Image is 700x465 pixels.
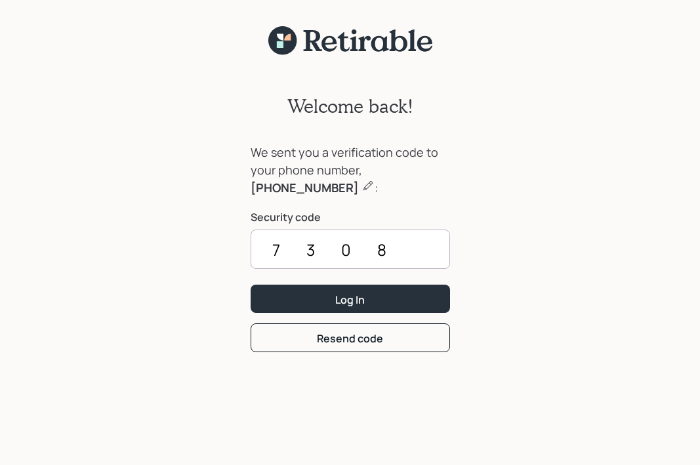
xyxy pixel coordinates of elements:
div: Resend code [317,331,383,346]
label: Security code [251,210,450,224]
button: Log In [251,285,450,313]
b: [PHONE_NUMBER] [251,180,359,195]
h2: Welcome back! [287,95,413,117]
input: •••• [251,230,450,269]
div: We sent you a verification code to your phone number, : [251,144,450,197]
button: Resend code [251,323,450,352]
div: Log In [335,293,365,307]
